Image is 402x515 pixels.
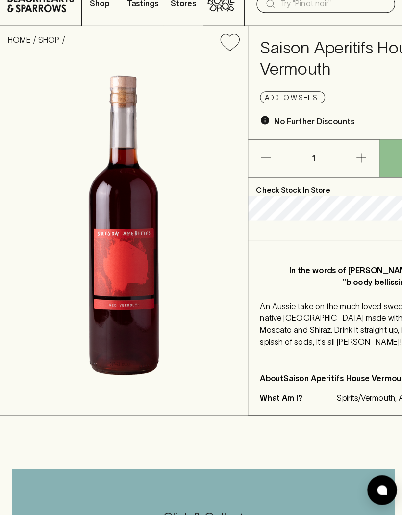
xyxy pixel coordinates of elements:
[89,4,108,16] p: Shop
[168,4,194,16] p: Stores
[257,393,330,405] p: What Am I?
[298,144,322,181] p: 1
[257,97,321,108] button: Add to wishlist
[126,4,157,16] p: Tastings
[271,120,350,132] p: No Further Discounts
[373,486,382,495] img: bubble-icon
[214,36,241,61] button: Add to wishlist
[277,2,382,18] input: Try "Pinot noir"
[38,41,59,50] a: SHOP
[8,41,30,50] a: HOME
